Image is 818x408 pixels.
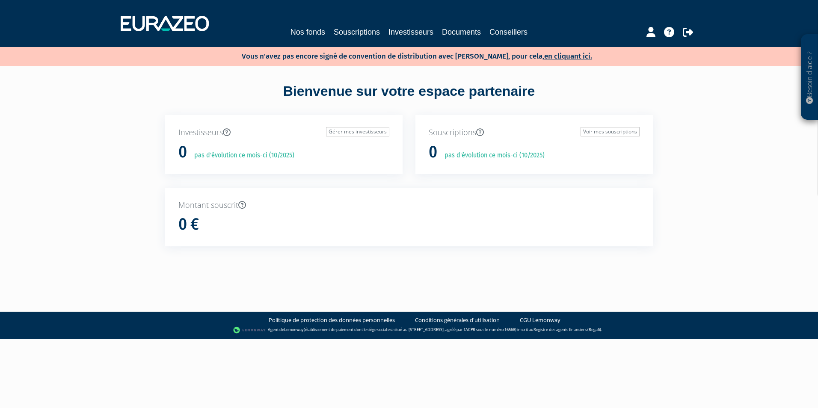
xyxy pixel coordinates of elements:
p: Souscriptions [429,127,640,138]
p: pas d'évolution ce mois-ci (10/2025) [188,151,294,160]
a: Documents [442,26,481,38]
a: Conseillers [489,26,528,38]
img: 1732889491-logotype_eurazeo_blanc_rvb.png [121,16,209,31]
a: CGU Lemonway [520,316,560,324]
p: Vous n'avez pas encore signé de convention de distribution avec [PERSON_NAME], pour cela, [217,49,592,62]
a: Nos fonds [290,26,325,38]
a: Voir mes souscriptions [581,127,640,136]
a: en cliquant ici. [544,52,592,61]
a: Registre des agents financiers (Regafi) [533,327,601,333]
div: Bienvenue sur votre espace partenaire [159,82,659,115]
h1: 0 € [178,216,199,234]
p: pas d'évolution ce mois-ci (10/2025) [439,151,545,160]
p: Investisseurs [178,127,389,138]
h1: 0 [429,143,437,161]
a: Gérer mes investisseurs [326,127,389,136]
a: Lemonway [284,327,304,333]
a: Conditions générales d'utilisation [415,316,500,324]
p: Besoin d'aide ? [805,39,815,116]
img: logo-lemonway.png [233,326,266,334]
h1: 0 [178,143,187,161]
a: Investisseurs [388,26,433,38]
a: Souscriptions [334,26,380,38]
div: - Agent de (établissement de paiement dont le siège social est situé au [STREET_ADDRESS], agréé p... [9,326,809,334]
a: Politique de protection des données personnelles [269,316,395,324]
p: Montant souscrit [178,200,640,211]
